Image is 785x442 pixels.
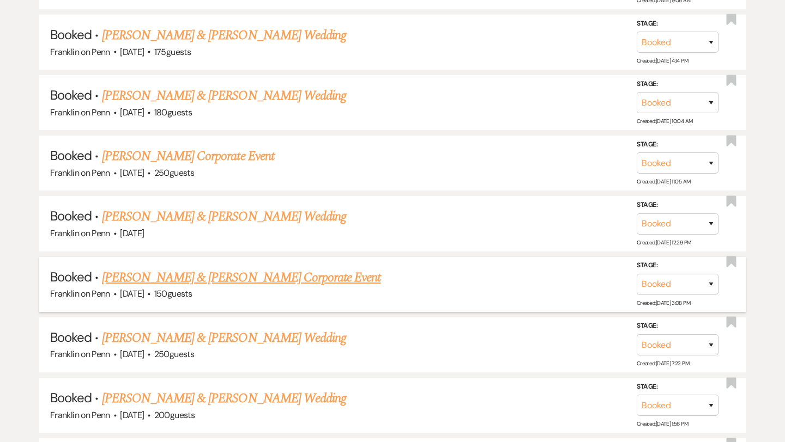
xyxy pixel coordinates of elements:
span: Created: [DATE] 3:08 PM [637,299,690,306]
span: Franklin on Penn [50,167,110,179]
label: Stage: [637,260,718,272]
a: [PERSON_NAME] & [PERSON_NAME] Wedding [102,26,346,45]
span: Created: [DATE] 12:29 PM [637,239,691,246]
span: Franklin on Penn [50,46,110,58]
span: Booked [50,87,92,103]
label: Stage: [637,139,718,151]
a: [PERSON_NAME] & [PERSON_NAME] Corporate Event [102,268,381,287]
span: Franklin on Penn [50,228,110,239]
span: [DATE] [120,228,144,239]
span: 250 guests [154,348,194,360]
span: Created: [DATE] 1:56 PM [637,420,688,427]
span: Franklin on Penn [50,288,110,299]
a: [PERSON_NAME] & [PERSON_NAME] Wedding [102,207,346,226]
span: [DATE] [120,46,144,58]
span: [DATE] [120,107,144,118]
label: Stage: [637,381,718,393]
a: [PERSON_NAME] & [PERSON_NAME] Wedding [102,328,346,348]
span: [DATE] [120,167,144,179]
span: 200 guests [154,409,195,421]
span: [DATE] [120,409,144,421]
span: Booked [50,389,92,406]
a: [PERSON_NAME] & [PERSON_NAME] Wedding [102,86,346,106]
span: 150 guests [154,288,192,299]
label: Stage: [637,320,718,332]
span: Franklin on Penn [50,409,110,421]
span: Franklin on Penn [50,107,110,118]
span: Created: [DATE] 7:22 PM [637,360,689,367]
span: Franklin on Penn [50,348,110,360]
span: Created: [DATE] 10:04 AM [637,118,692,125]
span: Booked [50,207,92,224]
span: Booked [50,26,92,43]
span: Created: [DATE] 11:05 AM [637,178,690,185]
span: [DATE] [120,288,144,299]
a: [PERSON_NAME] & [PERSON_NAME] Wedding [102,389,346,408]
span: 250 guests [154,167,194,179]
label: Stage: [637,78,718,90]
span: 175 guests [154,46,191,58]
label: Stage: [637,17,718,29]
span: 180 guests [154,107,192,118]
label: Stage: [637,199,718,211]
a: [PERSON_NAME] Corporate Event [102,146,274,166]
span: Booked [50,329,92,346]
span: Booked [50,147,92,164]
span: Created: [DATE] 4:14 PM [637,57,688,64]
span: [DATE] [120,348,144,360]
span: Booked [50,268,92,285]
